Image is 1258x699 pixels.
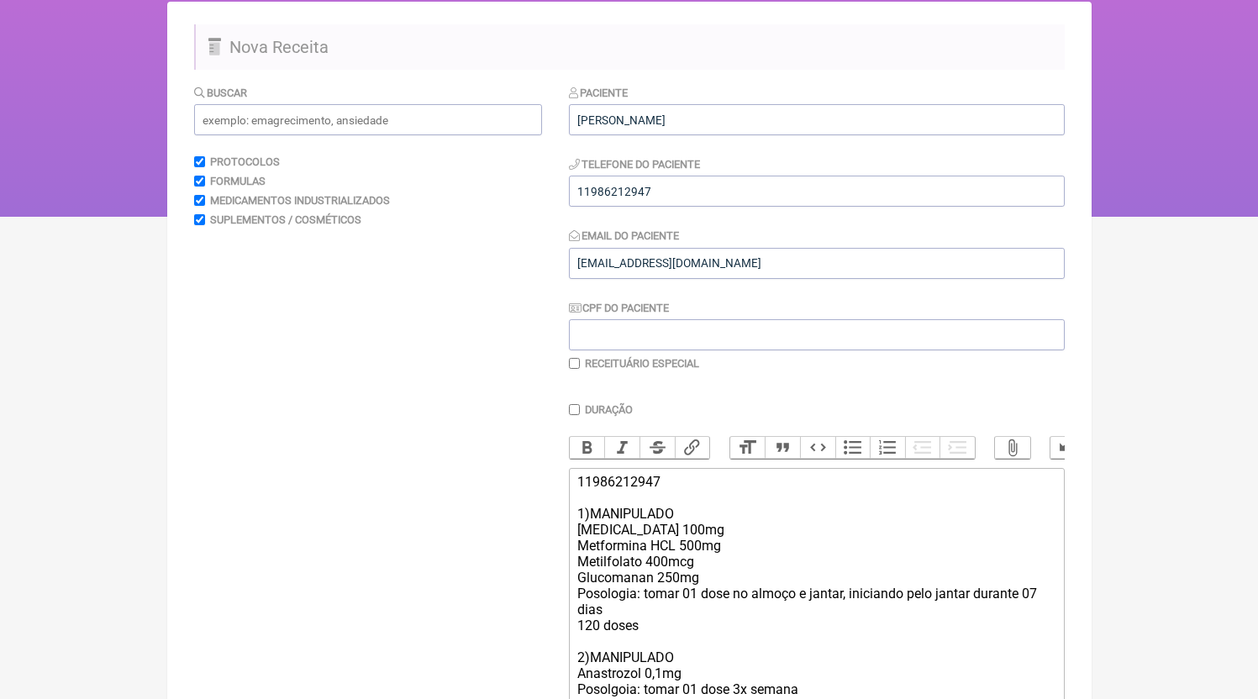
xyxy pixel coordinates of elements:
[194,24,1065,70] h2: Nova Receita
[995,437,1030,459] button: Attach Files
[194,104,542,135] input: exemplo: emagrecimento, ansiedade
[905,437,940,459] button: Decrease Level
[640,437,675,459] button: Strikethrough
[210,155,280,168] label: Protocolos
[570,437,605,459] button: Bold
[835,437,871,459] button: Bullets
[765,437,800,459] button: Quote
[569,158,701,171] label: Telefone do Paciente
[604,437,640,459] button: Italic
[569,302,670,314] label: CPF do Paciente
[585,357,699,370] label: Receituário Especial
[800,437,835,459] button: Code
[569,229,680,242] label: Email do Paciente
[1050,437,1086,459] button: Undo
[940,437,975,459] button: Increase Level
[730,437,766,459] button: Heading
[210,175,266,187] label: Formulas
[210,194,390,207] label: Medicamentos Industrializados
[569,87,629,99] label: Paciente
[210,213,361,226] label: Suplementos / Cosméticos
[194,87,248,99] label: Buscar
[585,403,633,416] label: Duração
[675,437,710,459] button: Link
[870,437,905,459] button: Numbers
